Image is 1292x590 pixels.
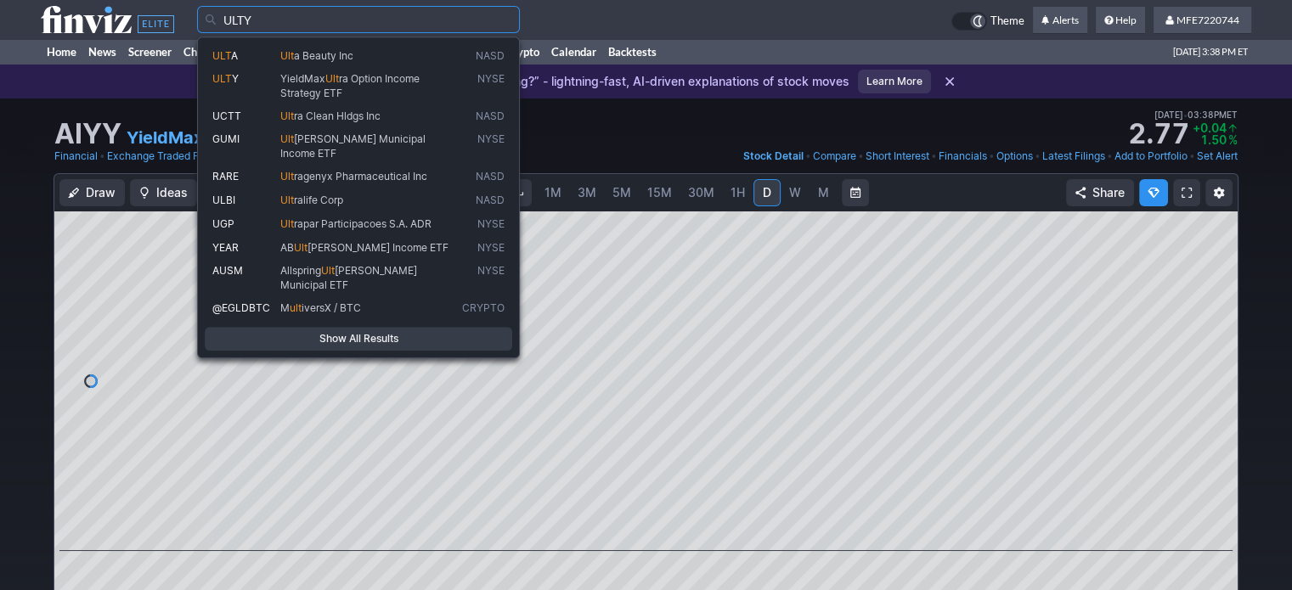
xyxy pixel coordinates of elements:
span: Ult [321,264,335,277]
a: M [810,179,837,206]
span: NYSE [477,241,505,256]
a: Options [996,148,1033,165]
span: • [931,148,937,165]
span: YieldMax [280,72,325,85]
span: Ult [294,241,307,254]
span: ult [290,301,302,314]
a: YieldMax AI Option Income Strategy ETF [127,126,464,149]
span: GUMI [212,132,240,145]
a: Add to Portfolio [1114,148,1188,165]
span: NYSE [477,264,505,292]
span: ULBI [212,194,235,206]
span: [PERSON_NAME] Municipal ETF [280,264,417,291]
span: NYSE [477,72,505,100]
span: W [789,185,801,199]
span: Theme [990,12,1024,31]
a: Calendar [545,39,602,65]
span: Ult [280,110,294,122]
span: @EGLDBTC [212,301,270,314]
a: Fullscreen [1173,179,1200,206]
span: a Beauty Inc [294,49,353,62]
div: Search [197,37,520,358]
span: Y [232,72,239,85]
span: • [989,148,995,165]
span: ragenyx Pharmaceutical Inc [294,170,427,183]
a: MFE7220744 [1154,7,1251,34]
span: +0.04 [1193,121,1227,135]
button: Ideas [130,179,197,206]
span: Ideas [156,184,188,201]
a: Latest Filings [1042,148,1105,165]
span: M [280,301,290,314]
span: rapar Participacoes S.A. ADR [294,217,432,230]
a: Stock Detail [743,148,804,165]
span: Allspring [280,264,321,277]
a: Alerts [1033,7,1087,34]
span: 3M [578,185,596,199]
span: Show All Results [212,330,505,347]
span: 5M [612,185,631,199]
span: ra Option Income Strategy ETF [280,72,420,99]
span: 15M [647,185,672,199]
button: Range [842,179,869,206]
a: Compare [813,148,856,165]
span: Ult [280,194,294,206]
button: Draw [59,179,125,206]
a: Help [1096,7,1145,34]
span: AB [280,241,294,254]
button: Share [1066,179,1134,206]
span: [PERSON_NAME] Municipal Income ETF [280,132,426,160]
span: 1.50 [1200,132,1227,147]
a: Crypto [499,39,545,65]
span: % [1228,132,1238,147]
span: 30M [688,185,714,199]
span: [PERSON_NAME] Income ETF [307,241,449,254]
span: 1H [731,185,745,199]
a: Charts [178,39,223,65]
a: 30M [680,179,722,206]
a: 5M [605,179,639,206]
a: W [781,179,809,206]
a: Financials [939,148,987,165]
span: • [1107,148,1113,165]
button: Chart Settings [1205,179,1233,206]
a: 3M [570,179,604,206]
span: MFE7220744 [1176,14,1239,26]
span: Crypto [462,301,505,316]
a: Backtests [602,39,663,65]
span: NASD [476,49,505,63]
span: Ult [280,170,294,183]
input: Search [197,6,520,33]
span: Draw [86,184,116,201]
span: • [1035,148,1041,165]
a: Learn More [858,70,931,93]
span: M [818,185,829,199]
a: Show All Results [205,327,512,351]
a: 15M [640,179,680,206]
span: Ult [280,132,294,145]
button: Explore new features [1139,179,1168,206]
a: D [753,179,781,206]
span: [DATE] 3:38 PM ET [1173,39,1248,65]
span: • [858,148,864,165]
span: UGP [212,217,234,230]
span: Share [1092,184,1125,201]
span: • [805,148,811,165]
span: AUSM [212,264,243,277]
span: NYSE [477,217,505,232]
span: iversX / BTC [302,301,361,314]
a: 1H [723,179,753,206]
a: Exchange Traded Fund [107,148,217,165]
span: YEAR [212,241,239,254]
span: ULT [212,72,232,85]
span: [DATE] 03:38PM ET [1154,107,1238,122]
span: Stock Detail [743,149,804,162]
a: Short Interest [866,148,929,165]
span: ra Clean Hldgs Inc [294,110,381,122]
a: Financial [54,148,98,165]
strong: 2.77 [1128,121,1189,148]
span: NASD [476,110,505,124]
span: NASD [476,170,505,184]
span: • [1189,148,1195,165]
span: Latest Filings [1042,149,1105,162]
